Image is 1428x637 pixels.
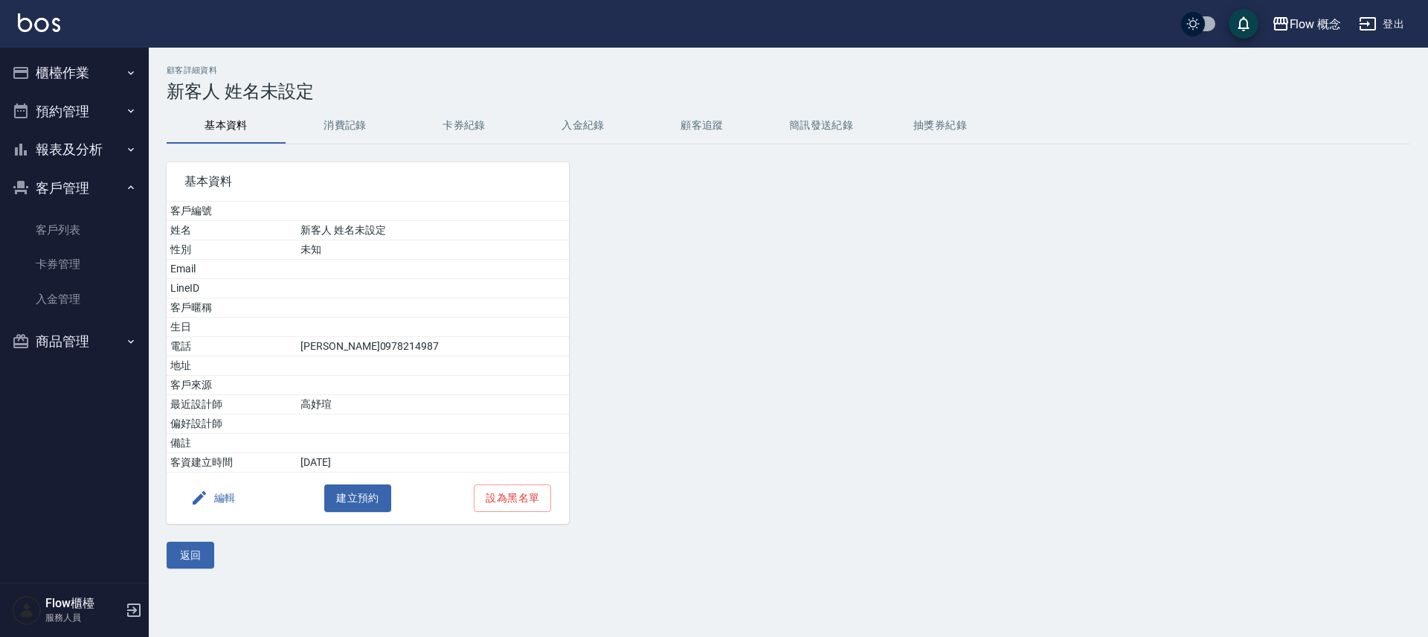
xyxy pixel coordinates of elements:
button: Flow 概念 [1266,9,1348,39]
td: 地址 [167,356,297,376]
h3: 新客人 姓名未設定 [167,81,1410,102]
button: 顧客追蹤 [643,108,762,144]
button: 建立預約 [324,484,391,512]
button: 基本資料 [167,108,286,144]
td: 最近設計師 [167,395,297,414]
td: 電話 [167,337,297,356]
button: 預約管理 [6,92,143,131]
td: 姓名 [167,221,297,240]
button: 返回 [167,542,214,569]
td: 客戶編號 [167,202,297,221]
button: 商品管理 [6,322,143,361]
td: 客戶來源 [167,376,297,395]
td: 偏好設計師 [167,414,297,434]
button: 編輯 [184,484,242,512]
button: save [1229,9,1258,39]
button: 登出 [1353,10,1410,38]
button: 卡券紀錄 [405,108,524,144]
td: LineID [167,279,297,298]
div: Flow 概念 [1290,15,1342,33]
td: 性別 [167,240,297,260]
button: 入金紀錄 [524,108,643,144]
td: 客資建立時間 [167,453,297,473]
h5: Flow櫃檯 [45,596,121,611]
button: 消費記錄 [286,108,405,144]
td: [DATE] [297,453,569,473]
button: 櫃檯作業 [6,54,143,92]
td: 備註 [167,434,297,453]
a: 客戶列表 [6,213,143,247]
h2: 顧客詳細資料 [167,65,1410,75]
button: 抽獎券紀錄 [881,108,1000,144]
td: Email [167,260,297,279]
td: 客戶暱稱 [167,298,297,318]
button: 報表及分析 [6,130,143,169]
img: Person [12,595,42,625]
img: Logo [18,13,60,32]
p: 服務人員 [45,611,121,624]
td: 未知 [297,240,569,260]
td: 新客人 姓名未設定 [297,221,569,240]
button: 簡訊發送紀錄 [762,108,881,144]
span: 基本資料 [184,174,551,189]
button: 設為黑名單 [474,484,551,512]
td: 高妤瑄 [297,395,569,414]
td: 生日 [167,318,297,337]
td: [PERSON_NAME]0978214987 [297,337,569,356]
button: 客戶管理 [6,169,143,208]
a: 卡券管理 [6,247,143,281]
a: 入金管理 [6,282,143,316]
